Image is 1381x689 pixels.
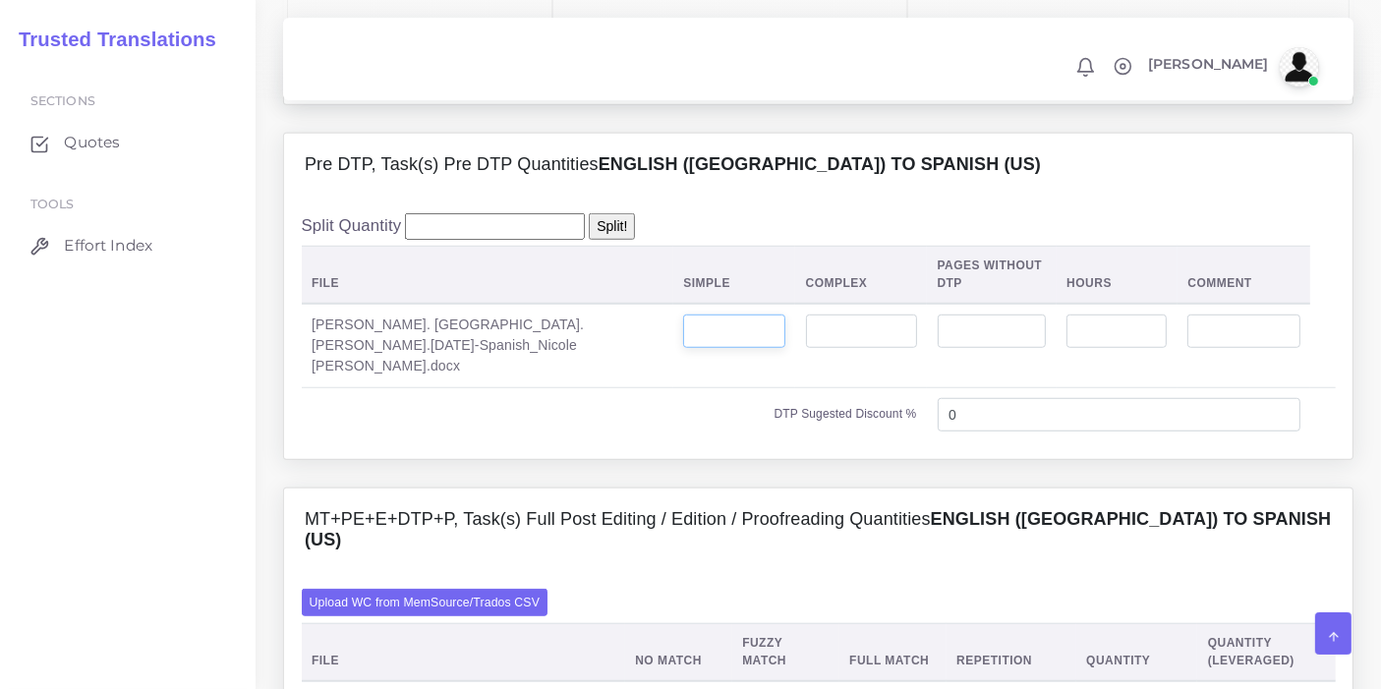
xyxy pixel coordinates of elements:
[284,134,1352,197] div: Pre DTP, Task(s) Pre DTP QuantitiesEnglish ([GEOGRAPHIC_DATA]) TO Spanish (US)
[30,197,75,211] span: Tools
[1178,246,1311,304] th: Comment
[284,488,1352,572] div: MT+PE+E+DTP+P, Task(s) Full Post Editing / Edition / Proofreading QuantitiesEnglish ([GEOGRAPHIC_...
[305,509,1331,550] b: English ([GEOGRAPHIC_DATA]) TO Spanish (US)
[5,24,216,56] a: Trusted Translations
[302,589,548,615] label: Upload WC from MemSource/Trados CSV
[305,154,1041,176] h4: Pre DTP, Task(s) Pre DTP Quantities
[947,623,1076,681] th: Repetition
[305,509,1332,551] h4: MT+PE+E+DTP+P, Task(s) Full Post Editing / Edition / Proofreading Quantities
[795,246,927,304] th: Complex
[1057,246,1178,304] th: Hours
[625,623,732,681] th: No Match
[927,246,1057,304] th: Pages Without DTP
[599,154,1041,174] b: English ([GEOGRAPHIC_DATA]) TO Spanish (US)
[15,122,241,163] a: Quotes
[732,623,839,681] th: Fuzzy Match
[839,623,947,681] th: Full Match
[15,225,241,266] a: Effort Index
[64,132,120,153] span: Quotes
[1197,623,1335,681] th: Quantity (Leveraged)
[1138,47,1326,86] a: [PERSON_NAME]avatar
[64,235,152,257] span: Effort Index
[589,213,635,240] input: Split!
[5,28,216,51] h2: Trusted Translations
[30,93,95,108] span: Sections
[1148,57,1269,71] span: [PERSON_NAME]
[302,623,625,681] th: File
[673,246,795,304] th: Simple
[1280,47,1319,86] img: avatar
[302,246,673,304] th: File
[302,304,673,388] td: [PERSON_NAME]. [GEOGRAPHIC_DATA]. [PERSON_NAME].[DATE]-Spanish_Nicole [PERSON_NAME].docx
[284,197,1352,459] div: Pre DTP, Task(s) Pre DTP QuantitiesEnglish ([GEOGRAPHIC_DATA]) TO Spanish (US)
[775,405,917,423] label: DTP Sugested Discount %
[1076,623,1198,681] th: Quantity
[302,213,402,238] label: Split Quantity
